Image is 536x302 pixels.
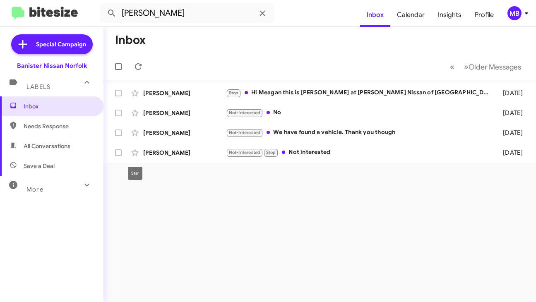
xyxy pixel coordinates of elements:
span: » [464,62,469,72]
span: Stop [229,90,239,96]
a: Inbox [360,3,390,27]
div: [PERSON_NAME] [143,89,226,97]
div: Hi Meagan this is [PERSON_NAME] at [PERSON_NAME] Nissan of [GEOGRAPHIC_DATA]. I'm reaching out be... [226,88,495,98]
span: All Conversations [24,142,70,150]
a: Profile [468,3,500,27]
div: [DATE] [495,89,529,97]
div: Banister Nissan Norfolk [17,62,87,70]
button: MB [500,6,527,20]
span: « [450,62,454,72]
div: [DATE] [495,149,529,157]
h1: Inbox [115,34,146,47]
div: [PERSON_NAME] [143,109,226,117]
input: Search [100,3,274,23]
span: Inbox [24,102,94,110]
div: [PERSON_NAME] [143,129,226,137]
span: Not-Interested [229,130,261,135]
span: Stop [266,150,276,155]
a: Calendar [390,3,431,27]
span: Special Campaign [36,40,86,48]
span: Labels [26,83,50,91]
span: Save a Deal [24,162,55,170]
div: We have found a vehicle. Thank you though [226,128,495,137]
div: Not interested [226,148,495,157]
span: Not-Interested [229,110,261,115]
span: More [26,186,43,193]
div: [DATE] [495,129,529,137]
span: Older Messages [469,62,521,72]
div: [PERSON_NAME] [143,149,226,157]
span: Not-Interested [229,150,261,155]
a: Insights [431,3,468,27]
div: Star [128,167,142,180]
div: No [226,108,495,117]
span: Needs Response [24,122,94,130]
div: [DATE] [495,109,529,117]
button: Next [459,58,526,75]
a: Special Campaign [11,34,93,54]
div: MB [507,6,522,20]
button: Previous [445,58,459,75]
nav: Page navigation example [445,58,526,75]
